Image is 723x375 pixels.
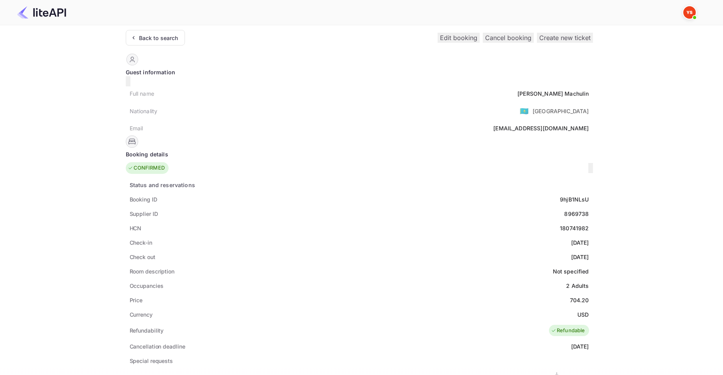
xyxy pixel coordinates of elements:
[533,107,589,115] div: [GEOGRAPHIC_DATA]
[566,282,589,290] div: 2 Adults
[130,107,158,115] div: Nationality
[560,195,589,203] div: 9hjB1NLsU
[571,342,589,350] div: [DATE]
[17,6,66,19] img: LiteAPI Logo
[560,224,589,232] div: 180741982
[564,210,589,218] div: 8969738
[130,310,153,319] div: Currency
[130,238,152,247] div: Check-in
[570,296,589,304] div: 704.20
[517,89,589,98] div: [PERSON_NAME] Machulin
[520,104,529,118] span: United States
[130,357,173,365] div: Special requests
[571,253,589,261] div: [DATE]
[493,124,589,132] div: [EMAIL_ADDRESS][DOMAIN_NAME]
[126,150,593,158] div: Booking details
[130,224,142,232] div: HCN
[130,267,174,275] div: Room description
[571,238,589,247] div: [DATE]
[130,124,143,132] div: Email
[126,68,593,76] div: Guest information
[483,33,534,43] button: Cancel booking
[130,210,158,218] div: Supplier ID
[537,33,593,43] button: Create new ticket
[130,282,164,290] div: Occupancies
[130,342,185,350] div: Cancellation deadline
[139,34,178,42] div: Back to search
[130,326,164,335] div: Refundability
[130,195,157,203] div: Booking ID
[130,253,155,261] div: Check out
[130,181,195,189] div: Status and reservations
[553,267,589,275] div: Not specified
[551,327,585,335] div: Refundable
[438,33,480,43] button: Edit booking
[130,296,143,304] div: Price
[128,164,165,172] div: CONFIRMED
[130,89,154,98] div: Full name
[577,310,589,319] div: USD
[683,6,696,19] img: Yandex Support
